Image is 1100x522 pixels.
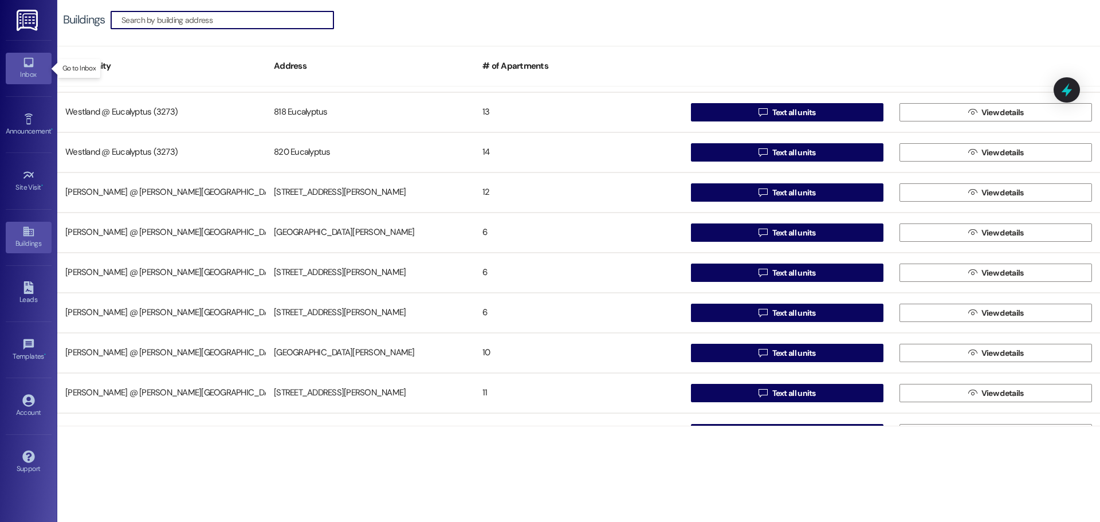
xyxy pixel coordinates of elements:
i:  [759,228,767,237]
div: Community [57,52,266,80]
button: View details [899,424,1092,442]
button: Text all units [691,103,883,121]
div: [PERSON_NAME] @ [PERSON_NAME][GEOGRAPHIC_DATA] ([STREET_ADDRESS][PERSON_NAME]) (3306) [57,342,266,364]
i:  [968,228,977,237]
i:  [968,268,977,277]
i:  [759,268,767,277]
div: 12 [474,181,683,204]
img: ResiDesk Logo [17,10,40,31]
button: View details [899,103,1092,121]
i:  [759,188,767,197]
i:  [968,308,977,317]
a: Support [6,447,52,478]
a: Account [6,391,52,422]
button: View details [899,143,1092,162]
span: Text all units [772,267,816,279]
div: [PERSON_NAME] @ [PERSON_NAME][GEOGRAPHIC_DATA] ([STREET_ADDRESS][PERSON_NAME]) (3377) [57,181,266,204]
i:  [968,188,977,197]
span: Text all units [772,147,816,159]
span: View details [981,347,1024,359]
div: 6 [474,221,683,244]
div: [STREET_ADDRESS][PERSON_NAME] [266,382,474,405]
span: Text all units [772,387,816,399]
span: View details [981,227,1024,239]
span: View details [981,267,1024,279]
div: [STREET_ADDRESS][PERSON_NAME] [266,181,474,204]
div: [PERSON_NAME] @ [PERSON_NAME][GEOGRAPHIC_DATA] ([STREET_ADDRESS][PERSON_NAME] (3274) [57,382,266,405]
a: Inbox [6,53,52,84]
div: Address [266,52,474,80]
i:  [968,108,977,117]
div: [GEOGRAPHIC_DATA][PERSON_NAME] [266,342,474,364]
div: 14 [474,141,683,164]
input: Search by building address [121,12,333,28]
div: [PERSON_NAME] @ [PERSON_NAME][GEOGRAPHIC_DATA] ([GEOGRAPHIC_DATA][PERSON_NAME]) (3298) [57,261,266,284]
span: Text all units [772,307,816,319]
a: Templates • [6,335,52,366]
span: • [44,351,46,359]
div: [GEOGRAPHIC_DATA][PERSON_NAME] [266,221,474,244]
a: Leads [6,278,52,309]
div: 11 [474,382,683,405]
button: Text all units [691,384,883,402]
i:  [759,348,767,358]
i:  [968,348,977,358]
div: Buildings [63,14,105,26]
div: Westland @ Eucalyptus (3273) [57,141,266,164]
i:  [759,148,767,157]
div: [STREET_ADDRESS][PERSON_NAME] [266,261,474,284]
button: Text all units [691,304,883,322]
div: 22 [474,422,683,445]
span: View details [981,187,1024,199]
span: • [41,182,43,190]
a: Site Visit • [6,166,52,197]
span: View details [981,387,1024,399]
span: • [51,125,53,134]
i:  [968,388,977,398]
i:  [968,148,977,157]
span: Text all units [772,227,816,239]
div: 820 Eucalyptus [266,141,474,164]
div: # of Apartments [474,52,683,80]
div: Westland @ Eucalyptus (3273) [57,101,266,124]
div: [STREET_ADDRESS][PERSON_NAME] [266,301,474,324]
span: Text all units [772,347,816,359]
button: View details [899,384,1092,402]
button: Text all units [691,344,883,362]
span: Text all units [772,187,816,199]
button: View details [899,344,1092,362]
button: View details [899,304,1092,322]
button: Text all units [691,424,883,442]
button: Text all units [691,223,883,242]
i:  [759,308,767,317]
div: 6 [474,301,683,324]
span: View details [981,307,1024,319]
a: Buildings [6,222,52,253]
span: View details [981,147,1024,159]
span: View details [981,107,1024,119]
button: View details [899,223,1092,242]
button: Text all units [691,183,883,202]
p: Go to Inbox [62,64,96,73]
div: [PERSON_NAME] @ [PERSON_NAME][GEOGRAPHIC_DATA] ([GEOGRAPHIC_DATA][PERSON_NAME]) (3298) [57,301,266,324]
button: Text all units [691,264,883,282]
div: [PERSON_NAME] @ [GEOGRAPHIC_DATA] (3272) [57,422,266,445]
button: View details [899,264,1092,282]
div: 6 [474,261,683,284]
div: 818 Eucalyptus [266,101,474,124]
button: View details [899,183,1092,202]
button: Text all units [691,143,883,162]
div: 10 [474,342,683,364]
span: Text all units [772,107,816,119]
div: [PERSON_NAME] @ [PERSON_NAME][GEOGRAPHIC_DATA] ([GEOGRAPHIC_DATA][PERSON_NAME]) (3298) [57,221,266,244]
i:  [759,108,767,117]
i:  [759,388,767,398]
div: 13 [474,101,683,124]
div: 948 Inglewood [266,422,474,445]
